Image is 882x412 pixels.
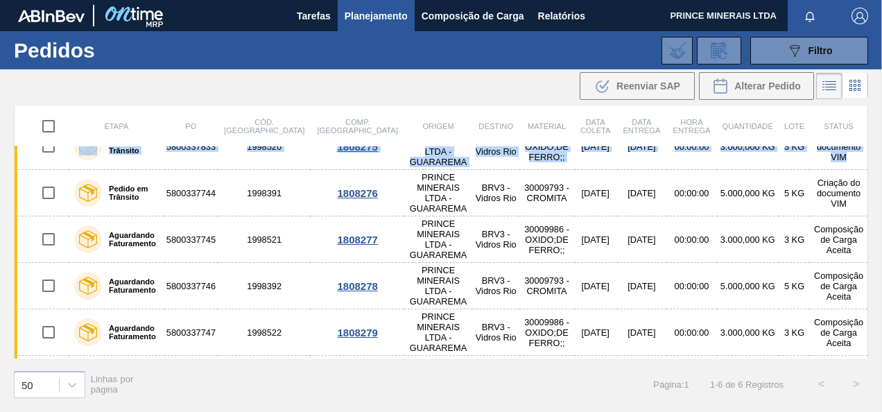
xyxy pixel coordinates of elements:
button: Filtro [750,37,868,65]
button: > [839,367,874,402]
span: Etapa [104,122,128,130]
td: [DATE] [574,170,617,216]
td: 30009793 - CROMITA [519,356,573,402]
div: 1808278 [313,280,402,292]
td: 3.000,000 KG [717,216,779,263]
td: [DATE] [574,356,617,402]
td: 5.000,000 KG [717,170,779,216]
td: Composição de Carga Aceita [810,356,867,402]
td: 5.000,000 KG [717,356,779,402]
a: Pedido em Trânsito58003377441998391PRINCE MINERAIS LTDA - GUARAREMABRV3 - Vidros Rio30009793 - CR... [15,170,868,216]
h1: Pedidos [14,42,205,58]
a: Aguardando Faturamento58003377481998510PRINCE MINERAIS LTDA - GUARAREMABRV3 - Vidros Rio30009793 ... [15,356,868,402]
td: PRINCE MINERAIS LTDA - GUARAREMA [404,309,472,356]
div: Visão em Lista [816,73,842,99]
td: 00:00:00 [666,123,716,170]
a: Pedido em Trânsito58003378331998520PRINCE MINERAIS LTDA - GUARAREMABRV3 - Vidros Rio30009986 - OX... [15,123,868,170]
span: PO [185,122,196,130]
span: Data entrega [623,118,660,135]
td: 1998510 [218,356,311,402]
td: 30009986 - OXIDO;DE FERRO;; [519,123,573,170]
td: [DATE] [617,216,667,263]
td: [DATE] [574,309,617,356]
span: Filtro [808,45,833,56]
td: 3 KG [779,216,810,263]
span: Lote [784,122,804,130]
span: Data coleta [580,118,611,135]
td: PRINCE MINERAIS LTDA - GUARAREMA [404,123,472,170]
td: 00:00:00 [666,170,716,216]
span: Reenviar SAP [616,80,680,92]
div: Alterar Pedido [699,72,814,100]
span: Tarefas [297,8,331,24]
div: Solicitação de Revisão de Pedidos [697,37,741,65]
td: 5 KG [779,356,810,402]
td: [DATE] [617,123,667,170]
td: 00:00:00 [666,356,716,402]
td: [DATE] [617,309,667,356]
span: Planejamento [345,8,408,24]
span: Comp. [GEOGRAPHIC_DATA] [317,118,397,135]
td: Criação do documento VIM [810,123,867,170]
td: 5800337748 [164,356,218,402]
td: Composição de Carga Aceita [810,309,867,356]
td: 30009793 - CROMITA [519,170,573,216]
td: 30009986 - OXIDO;DE FERRO;; [519,309,573,356]
td: 5800337744 [164,170,218,216]
td: 5800337747 [164,309,218,356]
span: Cód. [GEOGRAPHIC_DATA] [224,118,304,135]
div: Reenviar SAP [580,72,695,100]
td: 5800337833 [164,123,218,170]
label: Aguardando Faturamento [102,324,159,341]
td: [DATE] [574,216,617,263]
td: 5800337746 [164,263,218,309]
img: Logout [851,8,868,24]
td: 1998520 [218,123,311,170]
td: 30009986 - OXIDO;DE FERRO;; [519,216,573,263]
td: BRV3 - Vidros Rio [472,309,519,356]
td: 3.000,000 KG [717,309,779,356]
button: Notificações [788,6,832,26]
div: Visão em Cards [842,73,868,99]
td: 1998392 [218,263,311,309]
span: Página : 1 [653,379,689,390]
a: Aguardando Faturamento58003377471998522PRINCE MINERAIS LTDA - GUARAREMABRV3 - Vidros Rio30009986 ... [15,309,868,356]
td: 1998391 [218,170,311,216]
td: Criação do documento VIM [810,170,867,216]
td: PRINCE MINERAIS LTDA - GUARAREMA [404,216,472,263]
td: BRV3 - Vidros Rio [472,216,519,263]
td: Composição de Carga Aceita [810,263,867,309]
td: 5 KG [779,170,810,216]
td: [DATE] [617,356,667,402]
span: Composição de Carga [422,8,524,24]
div: 1808276 [313,187,402,199]
div: Importar Negociações dos Pedidos [661,37,693,65]
td: 1998522 [218,309,311,356]
span: Linhas por página [91,374,134,395]
td: 3 KG [779,309,810,356]
div: 1808277 [313,234,402,246]
td: 00:00:00 [666,216,716,263]
td: [DATE] [574,263,617,309]
span: 1 - 6 de 6 Registros [710,379,784,390]
td: 3 KG [779,123,810,170]
span: Material [528,122,566,130]
div: 1808279 [313,327,402,338]
span: Quantidade [723,122,773,130]
span: Hora Entrega [673,118,710,135]
a: Aguardando Faturamento58003377451998521PRINCE MINERAIS LTDA - GUARAREMABRV3 - Vidros Rio30009986 ... [15,216,868,263]
span: Destino [478,122,513,130]
td: Composição de Carga Aceita [810,216,867,263]
td: BRV3 - Vidros Rio [472,356,519,402]
td: BRV3 - Vidros Rio [472,263,519,309]
button: < [804,367,839,402]
div: 50 [21,379,33,390]
label: Aguardando Faturamento [102,277,159,294]
td: 30009793 - CROMITA [519,263,573,309]
span: Status [824,122,853,130]
td: PRINCE MINERAIS LTDA - GUARAREMA [404,170,472,216]
span: Relatórios [538,8,585,24]
label: Pedido em Trânsito [102,138,159,155]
